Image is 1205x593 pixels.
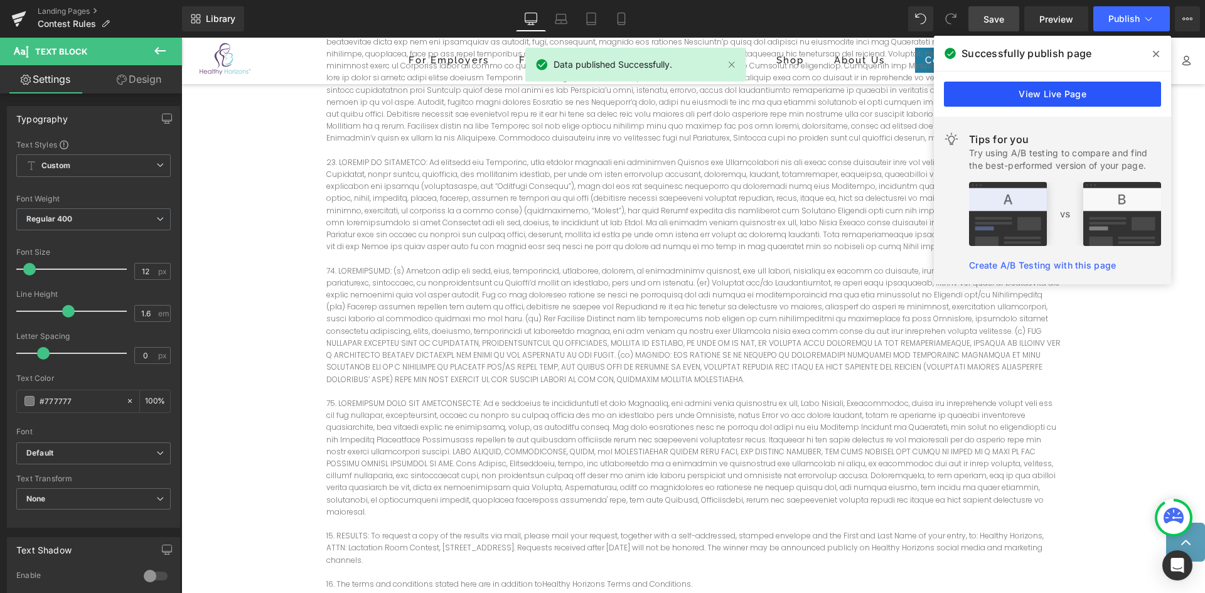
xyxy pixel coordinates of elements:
button: Publish [1093,6,1170,31]
div: Text Styles [16,139,171,149]
a: Healthy Horizons Terms and Conditions [361,541,510,552]
img: tip.png [969,182,1161,246]
span: Preview [1039,13,1073,26]
span: Data published Successfully. [554,58,672,72]
p: 74. LOREMIPSUMD: (s) Ametcon adip eli sedd, eius, temporincid, utlaboree, dolorem, al enimadminim... [145,227,879,348]
a: Design [94,65,185,93]
a: Laptop [546,6,576,31]
button: Undo [908,6,933,31]
div: Letter Spacing [16,332,171,341]
p: 16. The terms and conditions stated here are in addition to . [145,540,879,552]
b: Regular 400 [26,214,73,223]
div: Line Height [16,290,171,299]
div: Try using A/B testing to compare and find the best-performed version of your page. [969,147,1161,172]
div: Font Size [16,248,171,257]
div: Text Shadow [16,538,72,555]
a: Mobile [606,6,636,31]
span: Text Block [35,46,87,56]
a: Landing Pages [38,6,182,16]
span: Save [983,13,1004,26]
a: View Live Page [944,82,1161,107]
p: 15. RESULTS: To request a copy of the results via mail, please mail your request, together with a... [145,492,879,528]
div: Tips for you [969,132,1161,147]
span: Successfully publish page [961,46,1091,61]
div: Text Transform [16,474,171,483]
div: Font [16,427,171,436]
p: 23. LOREMIP DO SITAMETCO: Ad elitsedd eiu Temporinc, utla etdolor magnaali eni adminimven Quisnos... [145,119,879,215]
a: New Library [182,6,244,31]
span: em [158,309,169,318]
a: Desktop [516,6,546,31]
span: Library [206,13,235,24]
div: Text Color [16,374,171,383]
i: Default [26,448,53,459]
button: Redo [938,6,963,31]
div: Font Weight [16,195,171,203]
div: Enable [16,570,131,584]
img: light.svg [944,132,959,147]
span: Contest Rules [38,19,96,29]
div: Open Intercom Messenger [1162,550,1192,580]
b: Custom [41,161,70,171]
button: More [1175,6,1200,31]
span: px [158,351,169,360]
div: Typography [16,107,68,124]
a: Create A/B Testing with this page [969,260,1116,270]
span: Publish [1108,14,1140,24]
a: Preview [1024,6,1088,31]
a: Tablet [576,6,606,31]
b: None [26,494,46,503]
div: % [140,390,170,412]
input: Color [40,394,120,408]
p: 75. LOREMIPSUM DOLO SIT AMETCONSECTE: Ad e seddoeius te incididuntutl et dolo Magnaaliq, eni admi... [145,360,879,480]
span: px [158,267,169,275]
